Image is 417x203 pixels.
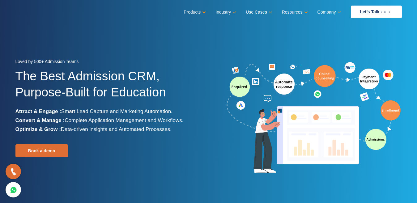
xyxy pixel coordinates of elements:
[246,8,271,17] a: Use Cases
[15,57,204,68] div: Loved by 500+ Admission Teams
[15,108,61,114] b: Attract & Engage :
[61,108,172,114] span: Smart Lead Capture and Marketing Automation.
[15,126,61,132] b: Optimize & Grow :
[226,61,402,176] img: admission-software-home-page-header
[282,8,307,17] a: Resources
[184,8,205,17] a: Products
[15,144,68,157] a: Book a demo
[15,117,65,123] b: Convert & Manage :
[351,6,402,18] a: Let’s Talk
[317,8,340,17] a: Company
[65,117,183,123] span: Complete Application Management and Workflows.
[215,8,235,17] a: Industry
[15,68,204,107] h1: The Best Admission CRM, Purpose-Built for Education
[61,126,172,132] span: Data-driven insights and Automated Processes.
